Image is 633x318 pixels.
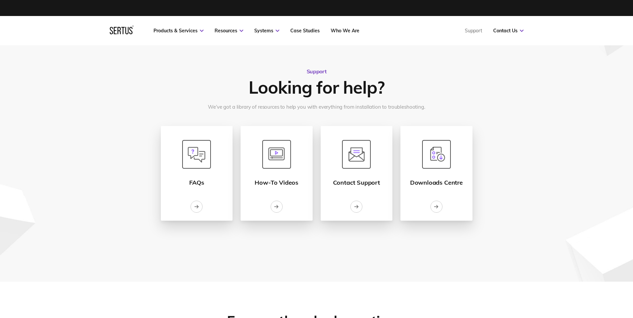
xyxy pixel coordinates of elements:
[333,179,380,186] div: Contact Support
[333,140,380,186] a: Contact Support
[215,28,243,34] a: Resources
[182,140,211,186] a: FAQs
[465,28,482,34] a: Support
[189,179,204,186] div: FAQs
[410,179,463,186] div: Downloads Centre
[307,68,327,75] div: Support
[254,28,279,34] a: Systems
[255,179,298,186] div: How-To Videos
[290,28,320,34] a: Case Studies
[493,28,524,34] a: Contact Us
[153,28,204,34] a: Products & Services
[249,76,384,98] h1: Looking for help?
[410,140,463,186] a: Downloads Centre
[331,28,359,34] a: Who We Are
[208,103,425,111] div: We’ve got a library of resources to help you with everything from installation to troubleshooting.
[255,140,298,186] a: How-To Videos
